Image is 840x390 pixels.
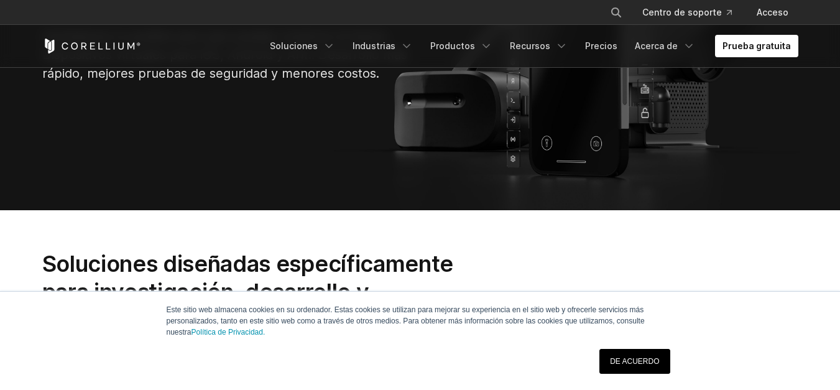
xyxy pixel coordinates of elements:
font: Centro de soporte [642,7,722,17]
font: Industrias [353,40,395,51]
a: DE ACUERDO [599,349,670,374]
font: Productos [430,40,475,51]
font: Prueba gratuita [722,40,791,51]
button: Buscar [605,1,627,24]
font: Soluciones diseñadas específicamente para investigación, desarrollo y pruebas. [42,250,453,333]
font: Soluciones [270,40,318,51]
font: Recursos [510,40,550,51]
a: Política de Privacidad. [192,328,265,337]
font: Este sitio web almacena cookies en su ordenador. Estas cookies se utilizan para mejorar su experi... [167,305,645,337]
font: Acerca de [635,40,678,51]
div: Menú de navegación [262,35,798,57]
div: Menú de navegación [595,1,798,24]
font: DE ACUERDO [610,357,659,366]
a: Página de inicio de Corellium [42,39,141,53]
font: Acceso [757,7,788,17]
font: Precios [585,40,617,51]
